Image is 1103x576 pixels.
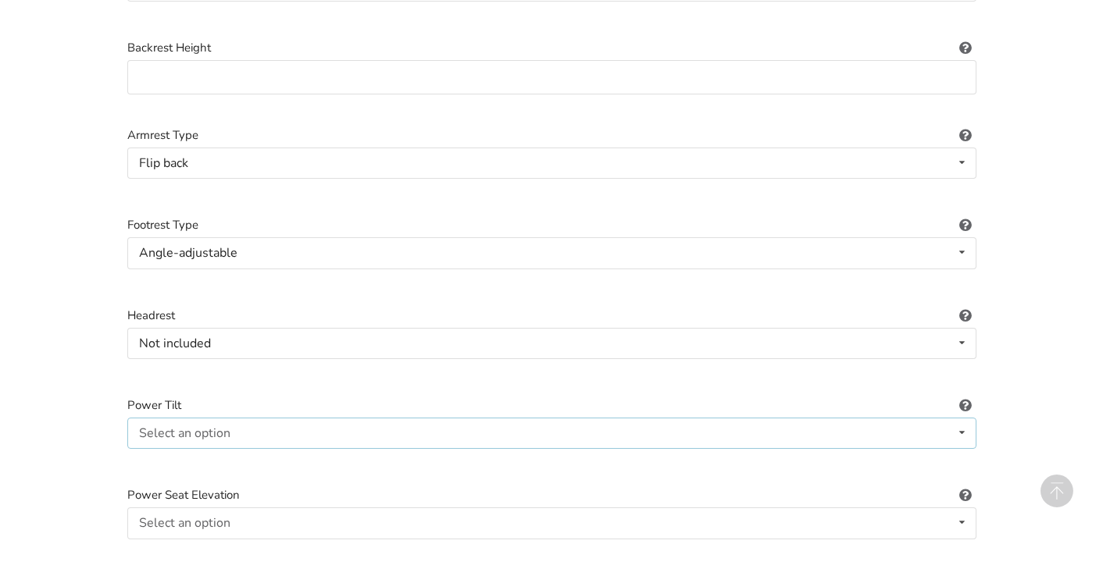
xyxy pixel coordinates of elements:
label: Power Tilt [127,396,976,414]
label: Headrest [127,307,976,325]
div: Not included [139,337,211,350]
div: Flip back [139,157,188,169]
div: Select an option [139,427,230,439]
label: Armrest Type [127,126,976,144]
div: Angle-adjustable [139,247,237,259]
div: Select an option [139,517,230,529]
label: Backrest Height [127,39,976,57]
label: Power Seat Elevation [127,486,976,504]
label: Footrest Type [127,216,976,234]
